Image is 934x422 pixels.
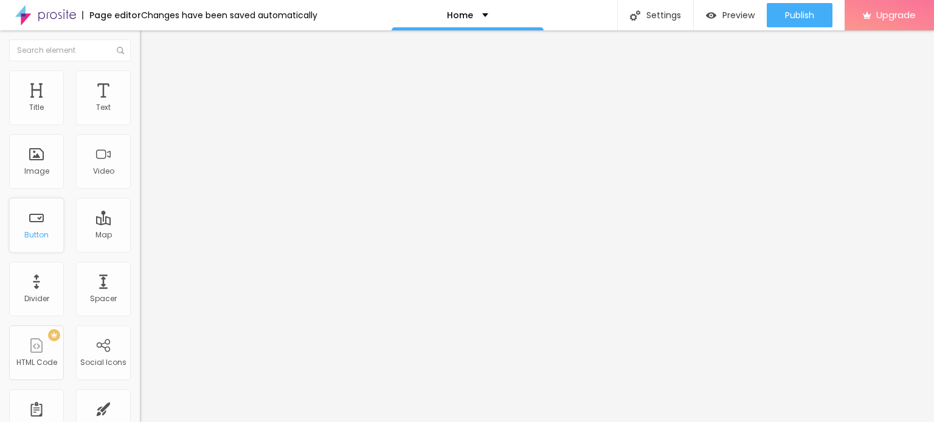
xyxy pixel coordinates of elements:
img: Icone [117,47,124,54]
div: Video [93,167,114,175]
div: Social Icons [80,358,126,367]
div: Spacer [90,294,117,303]
iframe: Editor [140,30,934,422]
div: Divider [24,294,49,303]
input: Search element [9,39,131,61]
span: Upgrade [876,10,916,20]
button: Preview [694,3,767,27]
div: Map [95,231,112,239]
span: Preview [722,10,755,20]
p: Home [447,11,473,19]
img: view-1.svg [706,10,716,21]
div: Text [96,103,111,112]
div: HTML Code [16,358,57,367]
div: Button [24,231,49,239]
div: Changes have been saved automatically [141,11,317,19]
div: Page editor [82,11,141,19]
div: Title [29,103,44,112]
div: Image [24,167,49,175]
img: Icone [630,10,640,21]
span: Publish [785,10,814,20]
button: Publish [767,3,832,27]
